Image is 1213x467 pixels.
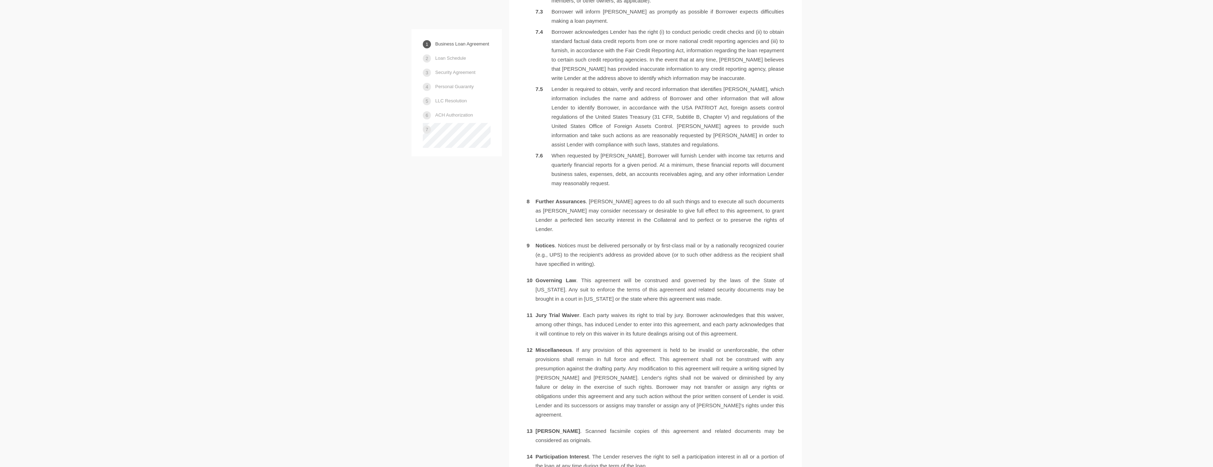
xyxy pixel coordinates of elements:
[536,85,784,149] li: Lender is required to obtain, verify and record information that identifies [PERSON_NAME], which ...
[536,198,586,204] b: Further Assurances
[435,109,473,121] a: ACH Authorization
[527,276,784,304] li: . This agreement will be construed and governed by the laws of the State of [US_STATE]. Any suit ...
[435,80,474,93] a: Personal Guaranty
[527,311,784,338] li: . Each party waives its right to trial by jury. Borrower acknowledges that this waiver, among oth...
[536,312,579,318] b: Jury Trial Waiver
[536,347,572,353] b: Miscellaneous
[435,52,466,64] a: Loan Schedule
[536,428,580,434] b: [PERSON_NAME]
[536,453,589,460] b: Participation Interest
[435,38,489,50] a: Business Loan Agreement
[536,242,555,248] b: Notices
[435,95,467,107] a: LLC Resolution
[435,66,475,79] a: Security Agreement
[527,345,784,419] li: . If any provision of this agreement is held to be invalid or unenforceable, the other provisions...
[527,426,784,445] li: . Scanned facsimile copies of this agreement and related documents may be considered as originals.
[536,27,784,83] li: Borrower acknowledges Lender has the right (i) to conduct periodic credit checks and (ii) to obta...
[536,277,576,283] b: Governing Law
[527,197,784,234] li: . [PERSON_NAME] agrees to do all such things and to execute all such documents as [PERSON_NAME] m...
[536,151,784,188] li: When requested by [PERSON_NAME], Borrower will furnish Lender with income tax returns and quarter...
[527,241,784,269] li: . Notices must be delivered personally or by first-class mail or by a nationally recognized couri...
[536,7,784,26] li: Borrower will inform [PERSON_NAME] as promptly as possible if Borrower expects difficulties makin...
